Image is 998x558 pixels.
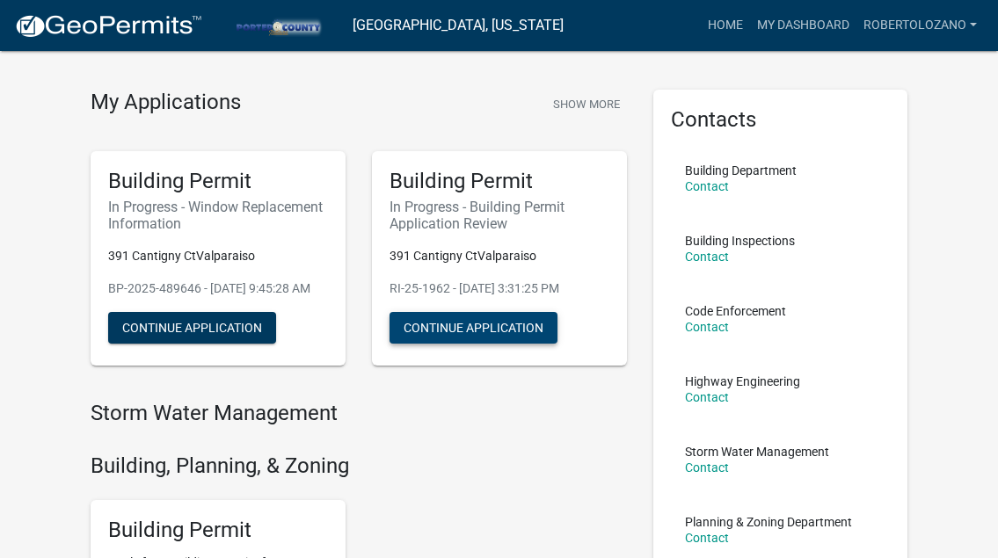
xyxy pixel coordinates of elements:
h4: Building, Planning, & Zoning [91,453,627,479]
p: Building Department [685,164,797,177]
a: Contact [685,250,729,264]
h5: Building Permit [108,518,328,543]
button: Continue Application [108,312,276,344]
button: Continue Application [390,312,557,344]
p: BP-2025-489646 - [DATE] 9:45:28 AM [108,279,328,298]
p: Storm Water Management [685,446,829,458]
p: Code Enforcement [685,305,786,317]
p: 391 Cantigny CtValparaiso [108,247,328,265]
a: Contact [685,390,729,404]
a: My Dashboard [750,9,856,42]
button: Show More [546,90,627,119]
a: Home [701,9,750,42]
h6: In Progress - Window Replacement Information [108,199,328,232]
img: Porter County, Indiana [216,13,339,37]
h4: My Applications [91,90,241,116]
a: robertolozano [856,9,984,42]
a: Contact [685,179,729,193]
p: Building Inspections [685,235,795,247]
a: Contact [685,460,729,475]
p: RI-25-1962 - [DATE] 3:31:25 PM [390,279,609,298]
h6: In Progress - Building Permit Application Review [390,199,609,232]
h4: Storm Water Management [91,401,627,426]
a: [GEOGRAPHIC_DATA], [US_STATE] [353,11,564,40]
p: Planning & Zoning Department [685,516,852,528]
h5: Contacts [671,107,891,133]
a: Contact [685,320,729,334]
p: Highway Engineering [685,375,800,388]
a: Contact [685,531,729,545]
h5: Building Permit [390,169,609,194]
p: 391 Cantigny CtValparaiso [390,247,609,265]
h5: Building Permit [108,169,328,194]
